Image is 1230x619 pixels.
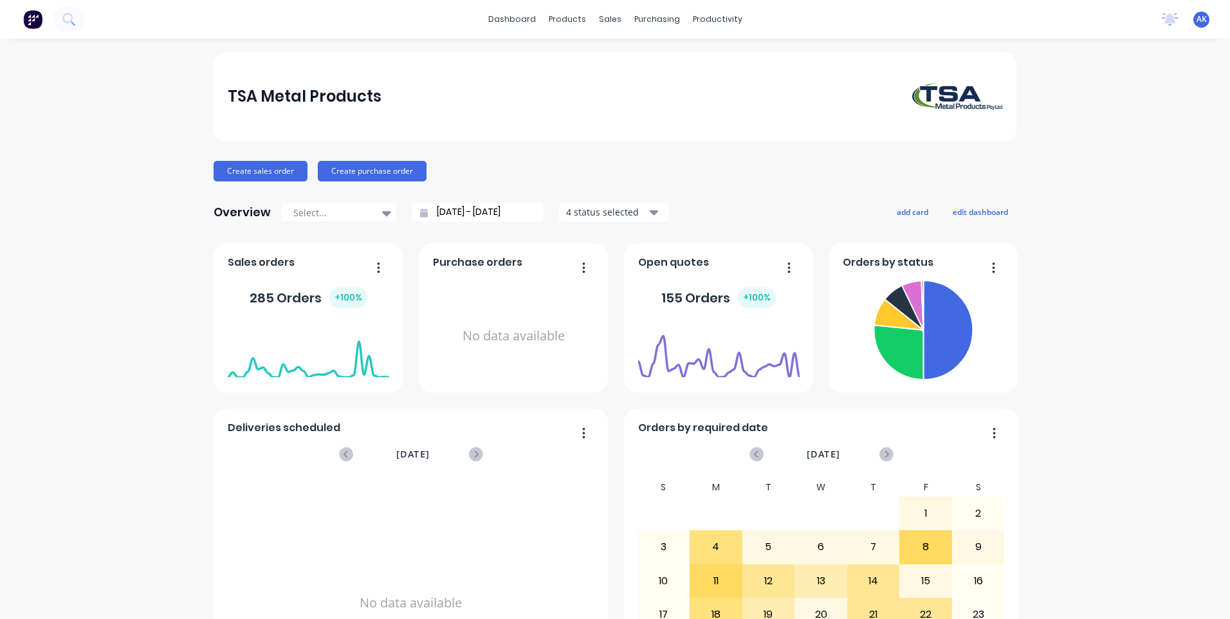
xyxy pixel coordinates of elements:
div: S [638,478,690,497]
div: 12 [743,565,794,597]
div: 285 Orders [250,287,367,308]
div: 10 [638,565,690,597]
div: 11 [690,565,742,597]
button: add card [888,203,937,220]
div: 14 [848,565,899,597]
div: W [794,478,847,497]
div: 6 [795,531,847,563]
div: sales [592,10,628,29]
div: 16 [953,565,1004,597]
div: 155 Orders [661,287,776,308]
div: F [899,478,952,497]
div: 4 status selected [566,205,647,219]
span: Deliveries scheduled [228,420,340,436]
span: AK [1197,14,1207,25]
div: 3 [638,531,690,563]
img: Factory [23,10,42,29]
div: 15 [900,565,951,597]
div: S [952,478,1005,497]
button: Create sales order [214,161,307,181]
span: Purchase orders [433,255,522,270]
span: Orders by status [843,255,933,270]
span: Open quotes [638,255,709,270]
div: 9 [953,531,1004,563]
div: T [847,478,900,497]
span: Orders by required date [638,420,768,436]
div: M [690,478,742,497]
div: 2 [953,497,1004,530]
div: 1 [900,497,951,530]
div: 4 [690,531,742,563]
div: productivity [686,10,749,29]
div: 8 [900,531,951,563]
img: TSA Metal Products [912,83,1002,110]
div: + 100 % [738,287,776,308]
a: dashboard [482,10,542,29]
div: Overview [214,199,271,225]
div: TSA Metal Products [228,84,381,109]
button: 4 status selected [559,203,668,222]
div: No data available [433,275,594,397]
div: 13 [795,565,847,597]
div: products [542,10,592,29]
div: 5 [743,531,794,563]
button: edit dashboard [944,203,1016,220]
span: Sales orders [228,255,295,270]
span: [DATE] [396,447,430,461]
div: purchasing [628,10,686,29]
button: Create purchase order [318,161,427,181]
div: T [742,478,795,497]
div: 7 [848,531,899,563]
span: [DATE] [807,447,840,461]
div: + 100 % [329,287,367,308]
